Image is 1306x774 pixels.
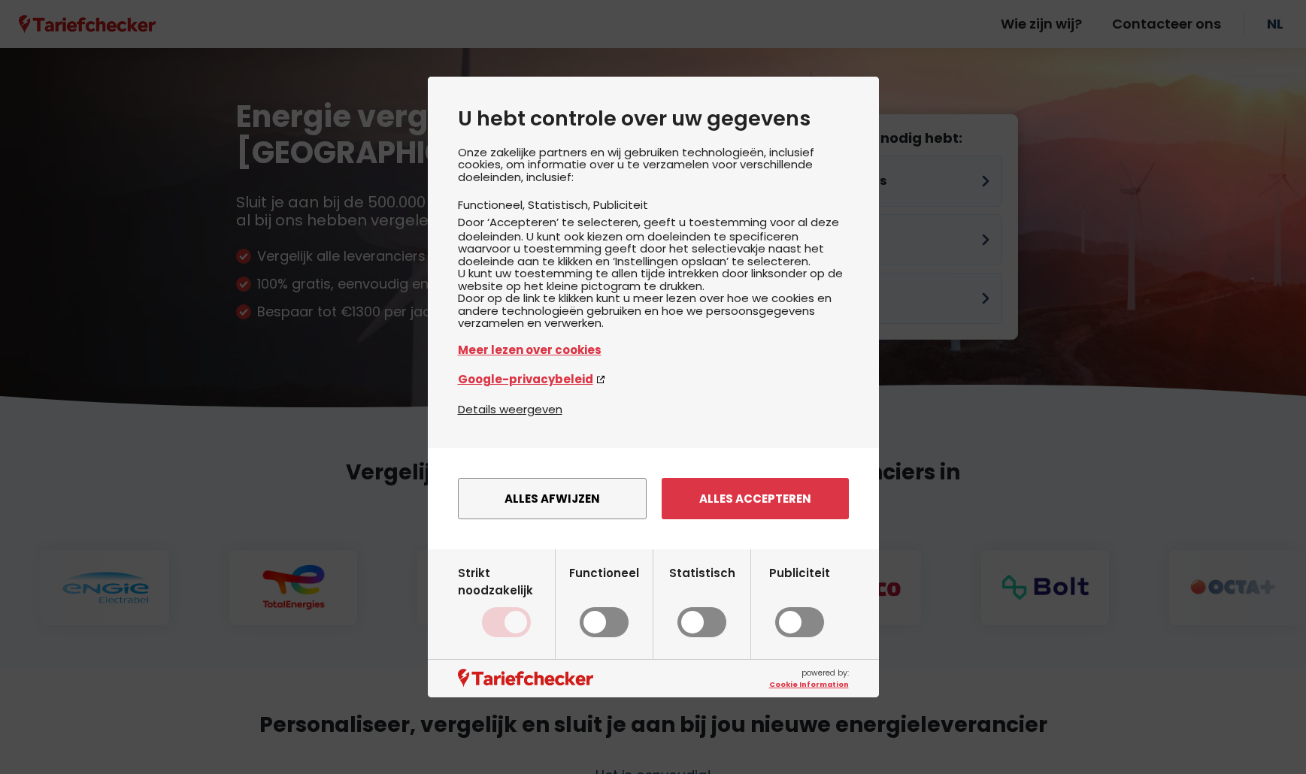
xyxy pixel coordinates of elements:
a: Cookie Information [769,679,849,690]
button: Alles afwijzen [458,478,647,519]
label: Strikt noodzakelijk [458,564,555,638]
label: Statistisch [669,564,735,638]
label: Functioneel [569,564,639,638]
a: Meer lezen over cookies [458,341,849,358]
a: Google-privacybeleid [458,370,849,388]
div: Onze zakelijke partners en wij gebruiken technologieën, inclusief cookies, om informatie over u t... [458,147,849,401]
button: Alles accepteren [662,478,849,519]
div: menu [428,448,879,549]
img: logo [458,669,593,688]
h2: U hebt controle over uw gegevens [458,107,849,131]
li: Functioneel [458,197,528,213]
span: powered by: [769,667,849,690]
label: Publiciteit [769,564,830,638]
li: Publiciteit [593,197,648,213]
button: Details weergeven [458,401,562,418]
li: Statistisch [528,197,593,213]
